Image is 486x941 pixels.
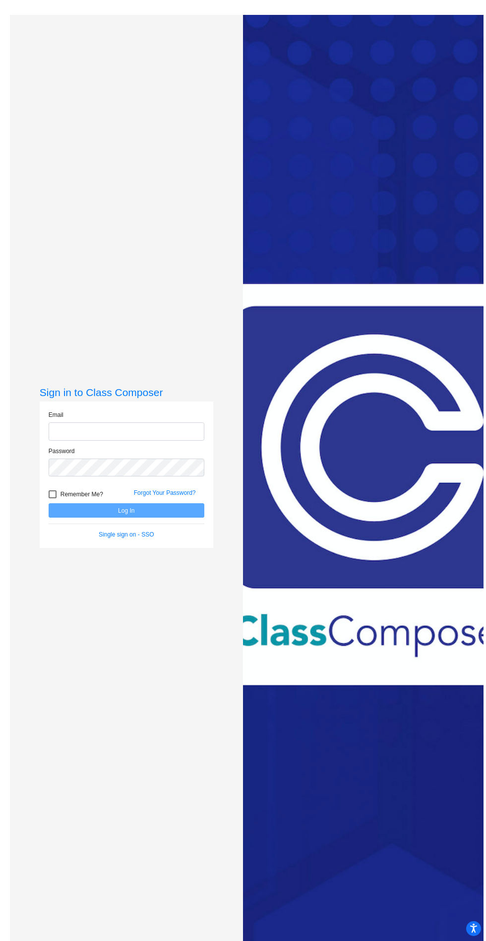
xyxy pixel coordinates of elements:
h3: Sign in to Class Composer [40,386,213,399]
a: Forgot Your Password? [134,489,196,496]
label: Password [49,447,75,456]
span: Remember Me? [61,488,103,500]
label: Email [49,410,63,419]
a: Single sign on - SSO [99,531,154,538]
button: Log In [49,503,204,518]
